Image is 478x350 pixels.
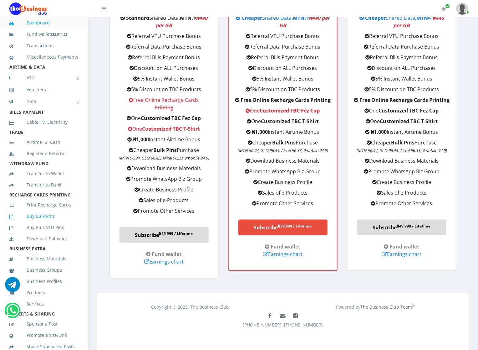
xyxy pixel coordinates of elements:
[380,118,438,125] b: Customized TBC T-Shirt
[9,94,78,109] a: Data
[382,251,421,258] a: Earnings chart
[354,86,450,96] li: 5% Discount on TBC Products
[354,32,450,43] li: Referral VTU Purchase Bonus
[445,4,450,8] span: Renew/Upgrade Subscription
[133,136,149,143] strong: ₦1,000
[242,14,262,21] strong: Cheaper
[394,14,444,29] em: ₦440 per GB
[9,263,78,277] a: Business Groups
[278,223,312,229] sup: ₦39,999 / Lifetime
[354,75,450,86] li: 5% Instant Wallet Bonus
[102,310,464,342] div: [PHONE_NUMBER], [PHONE_NUMBER]
[277,310,289,322] a: Mail us
[116,165,212,175] li: Download Business Materials
[416,14,428,21] b: MTN
[9,274,78,289] a: Business Profiles
[283,304,468,310] div: Powered by
[265,243,301,250] a: Fund wallet
[229,139,337,157] li: Cheaper Purchase
[116,114,212,125] li: One
[116,125,212,136] li: One
[144,258,184,265] a: Earnings chart
[116,96,212,114] li: Free Online Recharge Cards Printing
[229,189,337,200] li: Sales of e-Products
[180,14,191,21] b: MTN
[146,251,182,258] a: Fund wallet
[9,328,78,342] a: Promote a Site/Link
[354,118,450,128] li: One
[5,282,20,292] a: Chat for support
[261,118,319,125] b: Customized TBC T-Shirt
[9,50,78,64] a: Miscellaneous Payments
[159,231,193,236] sup: ₦29,999 / Lifetime
[354,189,450,200] li: Sales of e-Products
[156,14,208,29] em: ₦440 per GB
[359,97,450,103] strong: Free Online Recharge Cards Printing
[354,200,450,210] li: Promote Other Services
[116,14,212,32] li: Shared Data, @
[116,32,212,43] li: Referral VTU Purchase Bonus
[365,14,386,21] strong: Cheaper
[9,3,47,15] img: Logo
[354,157,450,168] li: Download Business Materials
[126,14,149,21] strong: Standard
[9,135,78,149] a: Airtime -2- Cash
[229,43,337,54] li: Referral Data Purchase Bonus
[271,243,301,250] strong: Fund wallet
[354,54,450,64] li: Referral Bills Payment Bonus
[354,139,450,157] li: Cheaper Purchase
[263,251,303,258] a: Earnings chart
[9,146,78,161] a: Register a Referral
[51,32,69,37] small: [ ]
[9,115,78,129] a: Cable TV, Electricity
[116,207,212,218] li: Promote Other Services
[119,155,209,161] em: (MTN 96.94, GLO 96.45, Airtel 96.33, 9mobile 94.9)
[379,107,439,114] b: Customized TBC Fez Cap
[390,243,420,250] strong: Fund wallet
[229,128,337,139] li: Instant Airtime Bonus
[9,198,78,212] a: Print Recharge Cards
[119,227,209,243] a: Subscribe₦29,999 / Lifetime
[361,304,415,310] a: The Business Club Team®
[9,220,78,235] a: Buy Bulk VTU Pins
[9,166,78,181] a: Transfer to Wallet
[9,82,78,97] a: Vouchers
[238,220,328,235] a: Subscribe₦39,999 / Lifetime
[238,148,328,153] em: (MTN 96.94, GLO 96.45, Airtel 96.33, 9mobile 94.9)
[229,157,337,168] li: Download Business Materials
[229,54,337,64] li: Referral Bills Payment Bonus
[290,310,302,322] a: Join The Business Club Group
[116,86,212,96] li: 5% Discount on TBC Products
[397,223,431,229] sup: ₦49,999 / Lifetime
[354,178,450,189] li: Create Business Profile
[116,136,212,146] li: Instant Airtime Bonus
[9,27,78,42] a: Fund wallet[52,011.22]
[357,220,446,235] a: Subscribe₦49,999 / Lifetime
[293,14,304,21] b: MTN
[9,317,78,331] a: Sponsor a Post
[391,139,414,146] strong: Bulk Pins
[354,128,450,139] li: Instant Airtime Bonus
[384,243,420,250] a: Fund wallet
[229,118,337,128] li: One
[153,147,177,154] strong: Bulk Pins
[229,200,337,210] li: Promote Other Services
[9,70,78,86] a: VTU
[152,251,182,258] strong: Fund wallet
[9,252,78,266] a: Business Materials
[264,310,276,322] a: Like The Business Club Page
[9,297,78,311] a: Services
[116,196,212,207] li: Sales of e-Products
[116,175,212,186] li: Promote WhatsApp Biz Group
[354,64,450,75] li: Discount on ALL Purchases
[52,32,67,37] b: 52,011.22
[229,107,337,118] li: One
[354,43,450,54] li: Referral Data Purchase Bonus
[9,39,78,53] a: Transactions
[354,168,450,178] li: Promote WhatsApp Biz Group
[6,308,19,318] a: Chat for support
[9,209,78,223] a: Buy Bulk Pins
[357,148,447,153] em: (MTN 96.94, GLO 96.45, Airtel 96.33, 9mobile 94.9)
[116,146,212,165] li: Cheaper Purchase
[441,6,446,11] i: Renew/Upgrade Subscription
